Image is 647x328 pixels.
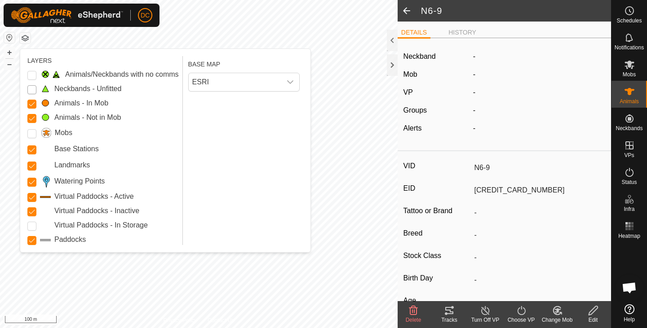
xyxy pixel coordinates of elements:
label: Neckband [403,51,436,62]
button: + [4,47,15,58]
label: Tattoo or Brand [403,205,471,217]
label: Animals - In Mob [54,98,108,109]
button: Reset Map [4,32,15,43]
label: Neckbands - Unfitted [54,83,121,94]
label: EID [403,183,471,194]
label: Watering Points [54,176,105,187]
span: Infra [624,206,634,212]
button: – [4,59,15,70]
span: VPs [624,153,634,158]
label: Mobs [55,127,72,138]
div: Edit [575,316,611,324]
button: Map Layers [20,33,31,44]
span: Neckbands [616,126,643,131]
span: DC [141,11,150,20]
span: Animals [620,99,639,104]
label: Alerts [403,124,422,132]
label: Landmarks [54,160,90,171]
div: Change Mob [539,316,575,324]
label: Animals - Not in Mob [54,112,121,123]
label: Birth Day [403,272,471,284]
label: Breed [403,227,471,239]
a: Help [612,301,647,326]
label: Paddocks [54,234,86,245]
div: - [470,123,609,134]
span: Mobs [623,72,636,77]
label: VP [403,88,413,96]
span: Schedules [616,18,642,23]
div: Turn Off VP [467,316,503,324]
app-display-virtual-paddock-transition: - [473,88,475,96]
li: DETAILS [398,28,430,39]
div: dropdown trigger [281,73,299,91]
label: Stock Class [403,250,471,262]
label: VID [403,160,471,172]
label: Virtual Paddocks - Active [54,191,134,202]
span: - [473,70,475,78]
label: Animals/Neckbands with no comms [65,69,179,80]
label: Age [403,295,471,306]
label: Virtual Paddocks - Inactive [54,206,139,216]
span: Help [624,317,635,322]
div: Open chat [616,274,643,301]
li: HISTORY [445,28,480,37]
div: Tracks [431,316,467,324]
img: Gallagher Logo [11,7,123,23]
span: Notifications [615,45,644,50]
div: Choose VP [503,316,539,324]
span: Heatmap [618,233,640,239]
span: Status [621,179,637,185]
span: Delete [406,317,421,323]
a: Privacy Policy [163,316,197,324]
div: LAYERS [27,56,179,66]
span: ESRI [189,73,281,91]
label: Mob [403,70,417,78]
label: Base Stations [54,144,99,154]
a: Contact Us [208,316,234,324]
label: - [473,51,475,62]
label: Virtual Paddocks - In Storage [54,220,148,231]
div: BASE MAP [188,56,300,69]
div: - [470,105,609,116]
h2: N6-9 [421,5,611,16]
label: Groups [403,106,427,114]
